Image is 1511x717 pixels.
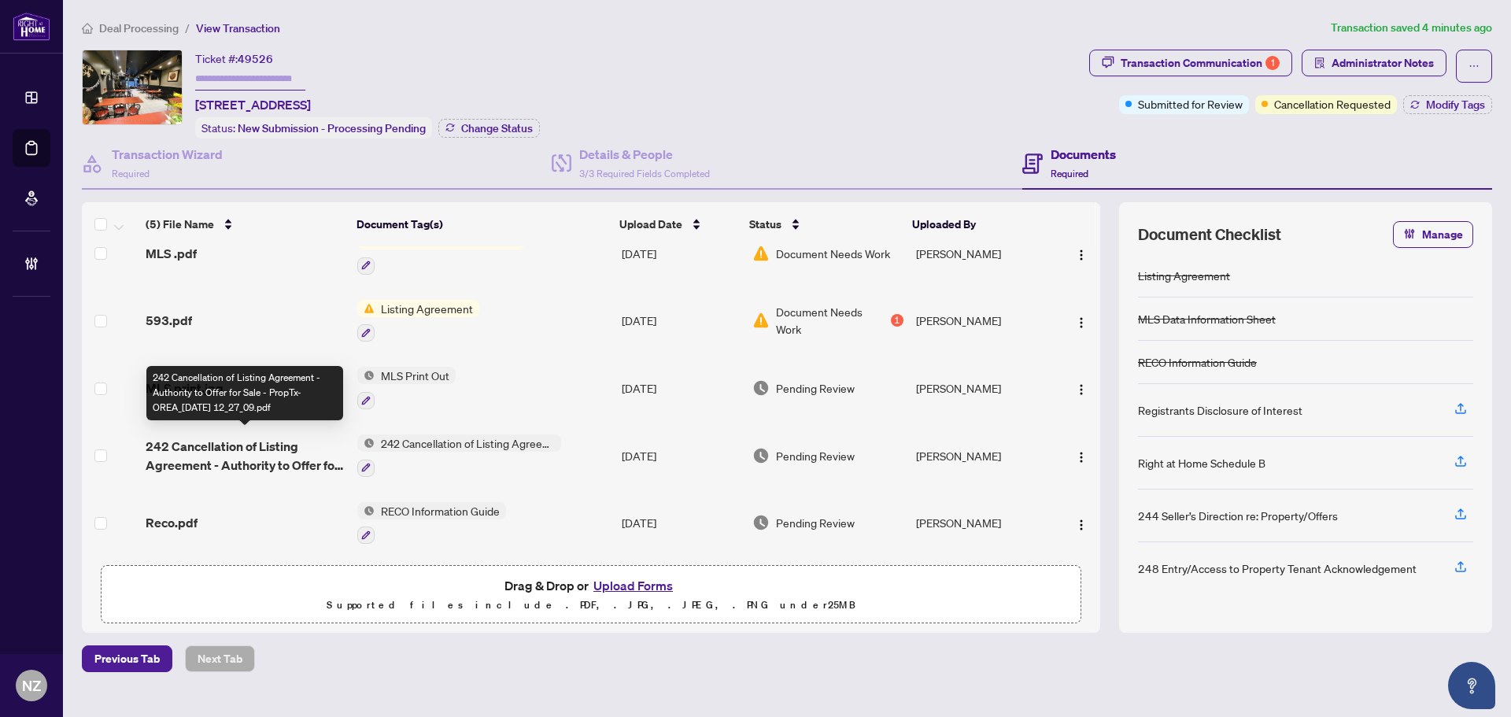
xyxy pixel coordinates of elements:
[146,437,345,475] span: 242 Cancellation of Listing Agreement - Authority to Offer for Sale - PropTx-OREA_[DATE] 12_27_09...
[615,490,746,557] td: [DATE]
[1138,401,1302,419] div: Registrants Disclosure of Interest
[375,502,506,519] span: RECO Information Guide
[1138,353,1257,371] div: RECO Information Guide
[752,514,770,531] img: Document Status
[13,12,50,41] img: logo
[195,50,273,68] div: Ticket #:
[1051,168,1088,179] span: Required
[238,121,426,135] span: New Submission - Processing Pending
[112,168,150,179] span: Required
[1426,99,1485,110] span: Modify Tags
[22,674,41,697] span: NZ
[195,95,311,114] span: [STREET_ADDRESS]
[619,216,682,233] span: Upload Date
[579,168,710,179] span: 3/3 Required Fields Completed
[615,220,746,287] td: [DATE]
[1075,249,1088,261] img: Logo
[357,434,561,477] button: Status Icon242 Cancellation of Listing Agreement - Authority to Offer for Sale
[146,216,214,233] span: (5) File Name
[1138,95,1243,113] span: Submitted for Review
[504,575,678,596] span: Drag & Drop or
[776,245,890,262] span: Document Needs Work
[1138,560,1417,577] div: 248 Entry/Access to Property Tenant Acknowledgement
[579,145,710,164] h4: Details & People
[910,490,1054,557] td: [PERSON_NAME]
[1469,61,1480,72] span: ellipsis
[615,287,746,355] td: [DATE]
[613,202,743,246] th: Upload Date
[1393,221,1473,248] button: Manage
[357,300,479,342] button: Status IconListing Agreement
[910,422,1054,490] td: [PERSON_NAME]
[891,314,903,327] div: 1
[910,354,1054,422] td: [PERSON_NAME]
[1332,50,1434,76] span: Administrator Notes
[357,502,506,545] button: Status IconRECO Information Guide
[749,216,781,233] span: Status
[1075,316,1088,329] img: Logo
[752,447,770,464] img: Document Status
[375,300,479,317] span: Listing Agreement
[1069,375,1094,401] button: Logo
[1051,145,1116,164] h4: Documents
[146,366,343,420] div: 242 Cancellation of Listing Agreement - Authority to Offer for Sale - PropTx-OREA_[DATE] 12_27_09...
[910,287,1054,355] td: [PERSON_NAME]
[357,502,375,519] img: Status Icon
[776,303,888,338] span: Document Needs Work
[238,52,273,66] span: 49526
[357,367,375,384] img: Status Icon
[375,434,561,452] span: 242 Cancellation of Listing Agreement - Authority to Offer for Sale
[139,202,350,246] th: (5) File Name
[776,514,855,531] span: Pending Review
[99,21,179,35] span: Deal Processing
[112,145,223,164] h4: Transaction Wizard
[1069,308,1094,333] button: Logo
[375,367,456,384] span: MLS Print Out
[1448,662,1495,709] button: Open asap
[146,244,197,263] span: MLS .pdf
[82,23,93,34] span: home
[438,119,540,138] button: Change Status
[146,311,192,330] span: 593.pdf
[357,232,525,275] button: Status IconMLS Data Information Sheet
[1138,310,1276,327] div: MLS Data Information Sheet
[752,312,770,329] img: Document Status
[1121,50,1280,76] div: Transaction Communication
[615,422,746,490] td: [DATE]
[357,300,375,317] img: Status Icon
[906,202,1049,246] th: Uploaded By
[146,513,198,532] span: Reco.pdf
[1138,454,1265,471] div: Right at Home Schedule B
[94,646,160,671] span: Previous Tab
[1069,241,1094,266] button: Logo
[111,596,1071,615] p: Supported files include .PDF, .JPG, .JPEG, .PNG under 25 MB
[357,434,375,452] img: Status Icon
[743,202,906,246] th: Status
[1075,451,1088,464] img: Logo
[1403,95,1492,114] button: Modify Tags
[776,379,855,397] span: Pending Review
[350,202,614,246] th: Document Tag(s)
[1069,443,1094,468] button: Logo
[589,575,678,596] button: Upload Forms
[615,354,746,422] td: [DATE]
[1265,56,1280,70] div: 1
[1069,510,1094,535] button: Logo
[185,645,255,672] button: Next Tab
[1314,57,1325,68] span: solution
[185,19,190,37] li: /
[1422,222,1463,247] span: Manage
[1138,224,1281,246] span: Document Checklist
[1138,267,1230,284] div: Listing Agreement
[776,447,855,464] span: Pending Review
[752,245,770,262] img: Document Status
[83,50,182,124] img: IMG-W12225831_1.jpg
[1089,50,1292,76] button: Transaction Communication1
[1138,507,1338,524] div: 244 Seller’s Direction re: Property/Offers
[1331,19,1492,37] article: Transaction saved 4 minutes ago
[1302,50,1446,76] button: Administrator Notes
[910,220,1054,287] td: [PERSON_NAME]
[82,645,172,672] button: Previous Tab
[1075,519,1088,531] img: Logo
[752,379,770,397] img: Document Status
